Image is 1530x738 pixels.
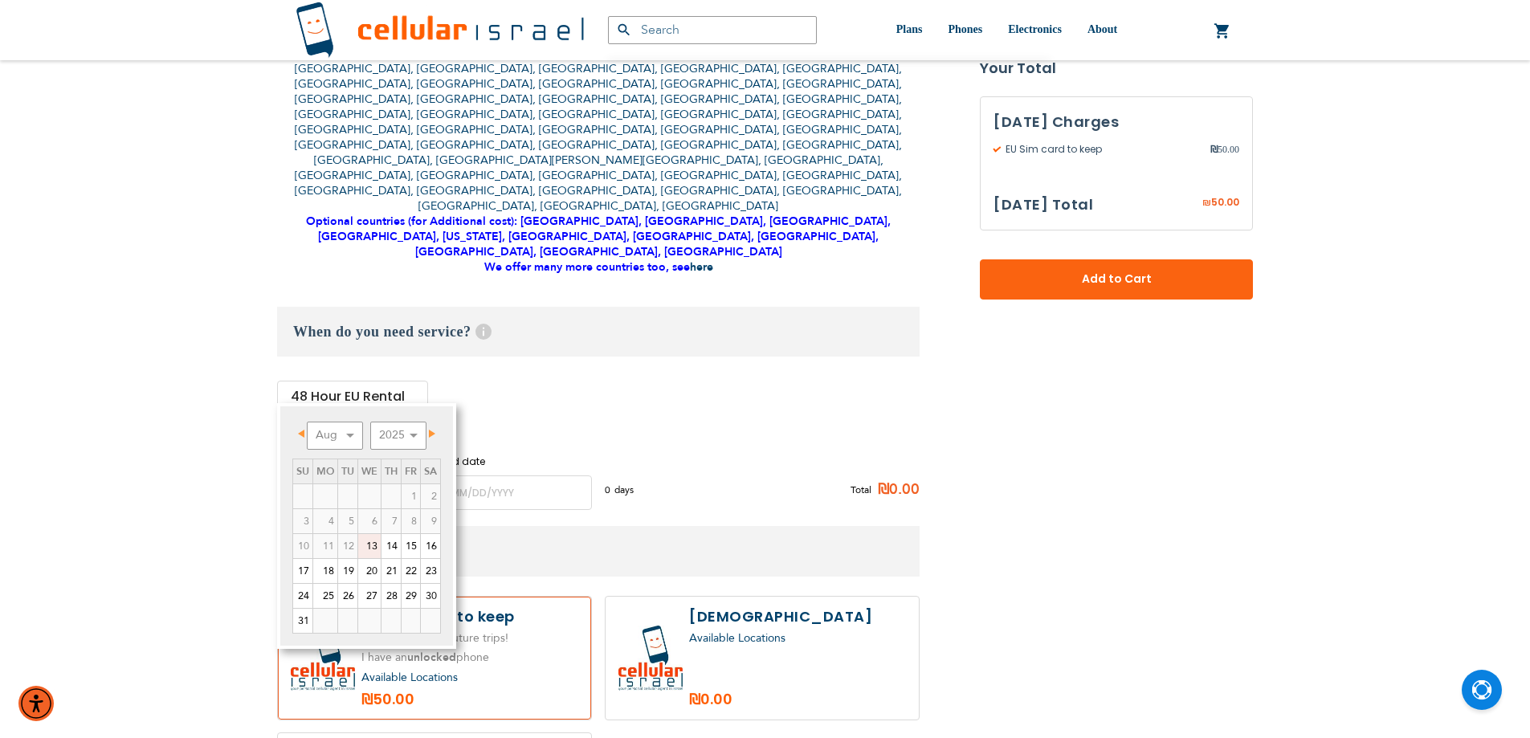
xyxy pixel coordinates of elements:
[277,307,920,357] h3: When do you need service?
[421,584,440,608] a: 30
[1087,23,1117,35] span: About
[361,464,377,479] span: Wednesday
[402,534,420,558] a: 15
[1210,142,1218,157] span: ₪
[341,464,354,479] span: Tuesday
[370,422,426,450] select: Select year
[358,559,381,583] a: 20
[421,509,440,533] span: 9
[338,509,357,533] span: 5
[405,464,417,479] span: Friday
[313,559,337,583] a: 18
[313,534,337,558] span: 11
[402,484,420,508] span: 1
[293,609,312,633] a: 31
[306,214,891,275] strong: Optional countries (for Additional cost): [GEOGRAPHIC_DATA], [GEOGRAPHIC_DATA], [GEOGRAPHIC_DATA]...
[429,430,435,438] span: Next
[1008,23,1062,35] span: Electronics
[402,584,420,608] a: 29
[980,259,1253,300] button: Add to Cart
[993,142,1210,157] span: EU Sim card to keep
[291,389,414,404] div: 48 Hour EU Rental
[421,484,440,508] span: 2
[441,455,592,469] label: End date
[385,464,398,479] span: Thursday
[361,670,458,685] a: Available Locations
[316,464,334,479] span: Monday
[293,509,312,533] span: 3
[294,424,314,444] a: Prev
[402,559,420,583] a: 22
[358,509,381,533] span: 6
[277,46,920,275] p: Countries Included: [GEOGRAPHIC_DATA], [GEOGRAPHIC_DATA], [GEOGRAPHIC_DATA], [GEOGRAPHIC_DATA], [...
[896,23,923,35] span: Plans
[307,422,363,450] select: Select month
[441,475,592,510] input: MM/DD/YYYY
[381,559,401,583] a: 21
[871,478,920,502] span: ₪0.00
[293,534,312,558] span: 10
[358,534,381,558] a: 13
[421,559,440,583] a: 23
[608,16,817,44] input: Search
[313,509,337,533] span: 4
[1033,271,1200,288] span: Add to Cart
[605,483,614,497] span: 0
[1210,142,1239,157] span: 50.00
[293,584,312,608] a: 24
[690,259,713,275] a: here
[296,2,584,59] img: Cellular Israel Logo
[381,509,401,533] span: 7
[293,559,312,583] a: 17
[298,430,304,438] span: Prev
[313,584,337,608] a: 25
[296,464,309,479] span: Sunday
[419,424,439,444] a: Next
[381,534,401,558] a: 14
[948,23,982,35] span: Phones
[402,509,420,533] span: 8
[851,483,871,497] span: Total
[424,464,437,479] span: Saturday
[421,534,440,558] a: 16
[358,584,381,608] a: 27
[614,483,634,497] span: days
[381,584,401,608] a: 28
[689,630,785,646] a: Available Locations
[338,584,357,608] a: 26
[18,686,54,721] div: Accessibility Menu
[338,534,357,558] span: 12
[1211,195,1239,209] span: 50.00
[475,324,492,340] span: Help
[993,110,1239,134] h3: [DATE] Charges
[1202,196,1211,210] span: ₪
[993,193,1093,217] h3: [DATE] Total
[338,559,357,583] a: 19
[980,56,1253,80] strong: Your Total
